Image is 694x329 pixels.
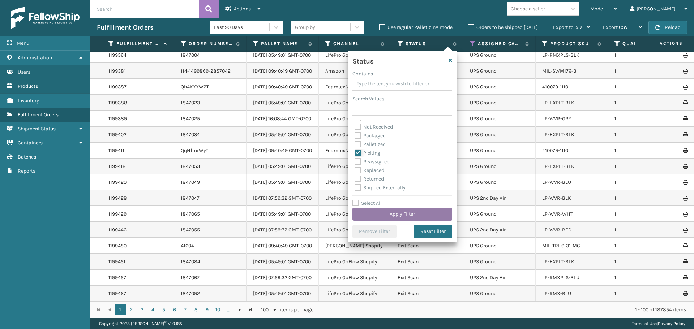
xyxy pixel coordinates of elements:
label: Reassigned [355,159,390,165]
td: 1847084 [174,254,247,270]
a: Go to the next page [234,304,245,315]
td: 1847067 [174,270,247,286]
p: Copyright 2023 [PERSON_NAME]™ v 1.0.185 [99,318,182,329]
td: [DATE] 07:59:32 GMT-0700 [247,222,319,238]
img: logo [11,7,80,29]
i: Print Label [683,196,687,201]
a: 7 [180,304,191,315]
td: 1 [608,95,680,111]
td: 1 [608,47,680,63]
i: Print Label [683,53,687,58]
i: Print Label [683,259,687,264]
a: 1199467 [108,290,126,297]
label: Product SKU [550,40,594,47]
a: 1199457 [108,274,126,281]
a: 1199429 [108,211,127,218]
td: UPS Ground [463,127,536,143]
td: 1 [608,190,680,206]
td: LifePro GoFlow Shopify [319,286,391,302]
td: 1 [608,174,680,190]
td: [DATE] 09:40:49 GMT-0700 [247,143,319,159]
a: 1199381 [108,68,126,75]
a: LP-RMX-BLU [542,290,571,296]
i: Print Label [683,243,687,248]
a: Go to the last page [245,304,256,315]
td: [DATE] 05:49:01 GMT-0700 [247,127,319,143]
td: LifePro GoFlow Shopify [319,95,391,111]
label: Shipped Externally [355,185,406,191]
a: 3 [137,304,147,315]
label: Picking [355,150,380,156]
td: 1 [608,270,680,286]
span: Users [18,69,30,75]
a: 2 [126,304,137,315]
td: LifePro GoFlow Shopify [319,190,391,206]
a: 1199389 [108,115,127,122]
a: 4 [147,304,158,315]
span: Actions [637,38,687,49]
td: [DATE] 09:40:49 GMT-0700 [247,238,319,254]
span: Go to the next page [237,307,243,313]
label: Quantity [622,40,666,47]
span: Menu [17,40,29,46]
span: Administration [18,55,52,61]
a: LP-RMXPLS-BLK [542,52,579,58]
td: QqNfmrWyT [174,143,247,159]
td: 1 [608,79,680,95]
td: [DATE] 05:49:01 GMT-0700 [247,254,319,270]
td: 1847053 [174,159,247,174]
a: LP-HXPLT-BLK [542,259,574,265]
span: Containers [18,140,43,146]
td: 1 [608,222,680,238]
td: UPS Ground [463,159,536,174]
span: Reports [18,168,35,174]
td: [DATE] 09:40:49 GMT-0700 [247,63,319,79]
td: 1 [608,238,680,254]
label: Not Received [355,124,393,130]
td: LifePro GoFlow Shopify [319,159,391,174]
label: Returned [355,176,384,182]
label: Replaced [355,167,384,173]
td: UPS Ground [463,238,536,254]
td: 1847092 [174,286,247,302]
button: Remove Filter [352,225,397,238]
a: 1199451 [108,258,125,265]
td: 1847034 [174,127,247,143]
a: 1 [115,304,126,315]
label: Packaged [355,133,386,139]
td: UPS Ground [463,95,536,111]
i: Print Label [683,275,687,280]
td: 1 [608,159,680,174]
td: Foamtex Vendor Central [319,79,391,95]
span: Fulfillment Orders [18,112,59,118]
td: 1847055 [174,222,247,238]
td: 41604 [174,238,247,254]
td: Exit Scan [391,254,463,270]
td: Exit Scan [391,238,463,254]
label: Search Values [352,95,384,103]
a: ... [223,304,234,315]
td: 1847025 [174,111,247,127]
i: Print Label [683,148,687,153]
a: 1199428 [108,195,127,202]
td: 1847004 [174,47,247,63]
span: Mode [590,6,603,12]
i: Print Label [683,228,687,233]
label: Assigned Carrier Service [478,40,522,47]
a: 1199388 [108,99,127,107]
label: Status [406,40,449,47]
a: 1199364 [108,52,127,59]
td: 1 [608,127,680,143]
span: items per page [261,304,314,315]
label: Order Number [189,40,232,47]
div: 1 - 100 of 187854 items [324,306,686,313]
td: LifePro GoFlow Shopify [319,111,391,127]
td: LifePro GoFlow Shopify [319,270,391,286]
i: Print Label [683,291,687,296]
td: UPS Ground [463,286,536,302]
td: [DATE] 05:49:01 GMT-0700 [247,206,319,222]
td: LifePro GoFlow Shopify [319,174,391,190]
a: LP-WVR-GRY [542,116,571,122]
td: Foamtex Vendor Central [319,143,391,159]
label: Contains [352,70,373,78]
